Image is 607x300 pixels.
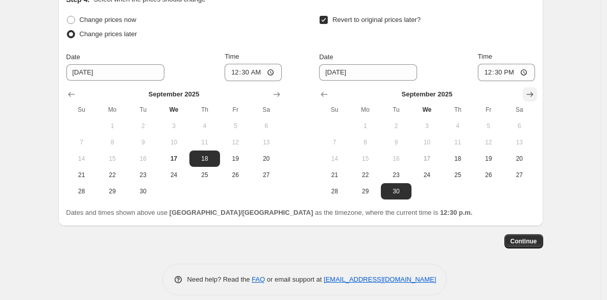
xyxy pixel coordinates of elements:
[132,122,154,130] span: 2
[350,102,381,118] th: Monday
[66,167,97,183] button: Sunday September 21 2025
[128,134,158,151] button: Tuesday September 9 2025
[354,138,377,146] span: 8
[504,134,535,151] button: Saturday September 13 2025
[225,53,239,60] span: Time
[255,122,277,130] span: 6
[323,138,346,146] span: 7
[473,167,504,183] button: Friday September 26 2025
[193,122,216,130] span: 4
[442,167,473,183] button: Thursday September 25 2025
[101,138,124,146] span: 8
[158,167,189,183] button: Wednesday September 24 2025
[255,155,277,163] span: 20
[323,187,346,195] span: 28
[132,171,154,179] span: 23
[255,106,277,114] span: Sa
[478,53,492,60] span: Time
[477,138,500,146] span: 12
[66,209,473,216] span: Dates and times shown above use as the timezone, where the current time is
[381,183,411,199] button: Tuesday September 30 2025
[255,171,277,179] span: 27
[350,151,381,167] button: Monday September 15 2025
[508,106,530,114] span: Sa
[440,209,473,216] b: 12:30 p.m.
[411,118,442,134] button: Wednesday September 3 2025
[251,151,281,167] button: Saturday September 20 2025
[193,155,216,163] span: 18
[97,118,128,134] button: Monday September 1 2025
[319,151,350,167] button: Sunday September 14 2025
[446,138,469,146] span: 11
[473,134,504,151] button: Friday September 12 2025
[187,276,252,283] span: Need help? Read the
[319,102,350,118] th: Sunday
[162,155,185,163] span: 17
[193,171,216,179] span: 25
[70,171,93,179] span: 21
[162,171,185,179] span: 24
[473,102,504,118] th: Friday
[220,167,251,183] button: Friday September 26 2025
[162,122,185,130] span: 3
[511,237,537,245] span: Continue
[446,122,469,130] span: 4
[508,138,530,146] span: 13
[354,106,377,114] span: Mo
[220,151,251,167] button: Friday September 19 2025
[97,167,128,183] button: Monday September 22 2025
[70,155,93,163] span: 14
[416,106,438,114] span: We
[442,102,473,118] th: Thursday
[97,151,128,167] button: Monday September 15 2025
[132,155,154,163] span: 16
[477,106,500,114] span: Fr
[381,167,411,183] button: Tuesday September 23 2025
[350,167,381,183] button: Monday September 22 2025
[128,167,158,183] button: Tuesday September 23 2025
[381,102,411,118] th: Tuesday
[132,106,154,114] span: Tu
[416,155,438,163] span: 17
[225,64,282,81] input: 12:00
[66,183,97,199] button: Sunday September 28 2025
[477,155,500,163] span: 19
[270,87,284,102] button: Show next month, October 2025
[323,155,346,163] span: 14
[189,134,220,151] button: Thursday September 11 2025
[220,118,251,134] button: Friday September 5 2025
[323,106,346,114] span: Su
[411,102,442,118] th: Wednesday
[64,87,79,102] button: Show previous month, August 2025
[101,122,124,130] span: 1
[324,276,436,283] a: [EMAIL_ADDRESS][DOMAIN_NAME]
[385,122,407,130] span: 2
[350,134,381,151] button: Monday September 8 2025
[128,183,158,199] button: Tuesday September 30 2025
[224,138,247,146] span: 12
[224,155,247,163] span: 19
[97,102,128,118] th: Monday
[97,134,128,151] button: Monday September 8 2025
[411,151,442,167] button: Today Wednesday September 17 2025
[508,171,530,179] span: 27
[504,102,535,118] th: Saturday
[442,134,473,151] button: Thursday September 11 2025
[101,106,124,114] span: Mo
[381,134,411,151] button: Tuesday September 9 2025
[504,167,535,183] button: Saturday September 27 2025
[101,187,124,195] span: 29
[442,151,473,167] button: Thursday September 18 2025
[477,171,500,179] span: 26
[385,138,407,146] span: 9
[251,118,281,134] button: Saturday September 6 2025
[385,171,407,179] span: 23
[446,106,469,114] span: Th
[158,134,189,151] button: Wednesday September 10 2025
[504,151,535,167] button: Saturday September 20 2025
[169,209,313,216] b: [GEOGRAPHIC_DATA]/[GEOGRAPHIC_DATA]
[255,138,277,146] span: 13
[128,151,158,167] button: Tuesday September 16 2025
[381,151,411,167] button: Tuesday September 16 2025
[350,118,381,134] button: Monday September 1 2025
